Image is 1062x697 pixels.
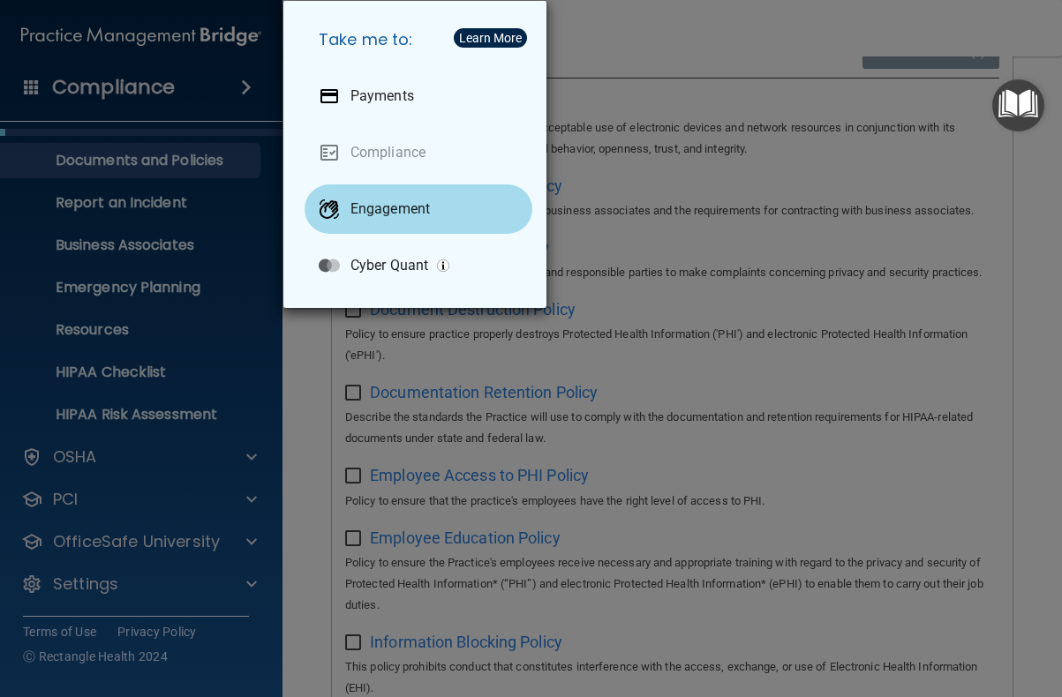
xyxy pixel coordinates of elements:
button: Open Resource Center [992,79,1044,131]
button: Learn More [454,28,527,48]
a: Compliance [305,128,532,177]
a: Cyber Quant [305,241,532,290]
p: Payments [350,87,414,105]
h5: Take me to: [305,15,532,64]
div: Learn More [459,32,522,44]
a: Engagement [305,184,532,234]
a: Payments [305,71,532,121]
p: Cyber Quant [350,257,428,274]
p: Engagement [350,200,430,218]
